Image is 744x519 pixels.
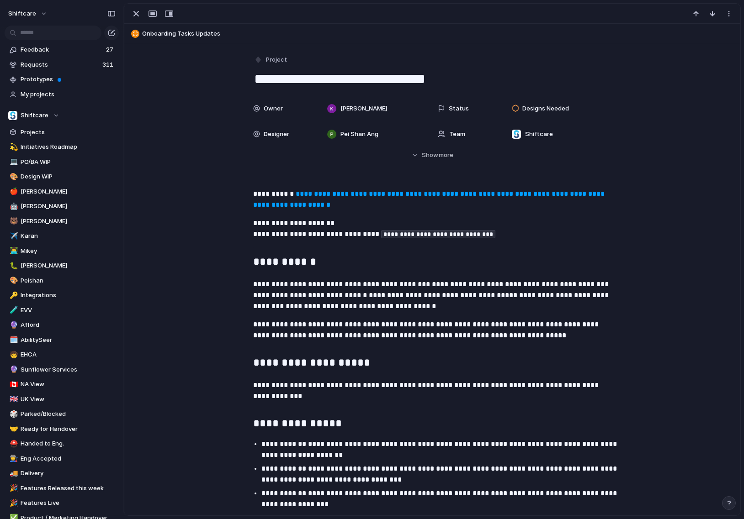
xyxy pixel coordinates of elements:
span: Shiftcare [21,111,48,120]
a: 🐛[PERSON_NAME] [5,259,119,273]
div: 💫 [10,142,16,152]
button: 🐛 [8,261,17,270]
button: Shiftcare [5,109,119,122]
div: 🐻[PERSON_NAME] [5,215,119,228]
span: 27 [106,45,115,54]
span: Designs Needed [522,104,569,113]
div: 🧒 [10,350,16,360]
span: Owner [264,104,283,113]
div: 🎉Features Live [5,496,119,510]
button: Onboarding Tasks Updates [128,26,736,41]
button: shiftcare [4,6,52,21]
span: Initiatives Roadmap [21,142,116,152]
span: Onboarding Tasks Updates [142,29,736,38]
span: Peishan [21,276,116,285]
span: Handed to Eng. [21,439,116,448]
span: Integrations [21,291,116,300]
button: Showmore [253,147,611,163]
div: 🤝 [10,424,16,434]
button: 🎉 [8,484,17,493]
div: 🚚 [10,468,16,479]
span: Features Released this week [21,484,116,493]
span: Status [449,104,469,113]
span: Requests [21,60,100,69]
a: 🤖[PERSON_NAME] [5,199,119,213]
span: [PERSON_NAME] [340,104,387,113]
span: [PERSON_NAME] [21,202,116,211]
span: Shiftcare [525,130,553,139]
button: 🧒 [8,350,17,359]
div: 🧒EHCA [5,348,119,362]
a: Requests311 [5,58,119,72]
button: 🧪 [8,306,17,315]
a: 🇨🇦NA View [5,377,119,391]
div: 🚚Delivery [5,467,119,480]
button: 🇬🇧 [8,395,17,404]
span: AbilitySeer [21,336,116,345]
span: Parked/Blocked [21,409,116,419]
span: [PERSON_NAME] [21,187,116,196]
div: 🇬🇧UK View [5,393,119,406]
a: 🎉Features Released this week [5,482,119,495]
div: 🤖 [10,201,16,212]
div: 🎉 [10,498,16,509]
div: 🍎[PERSON_NAME] [5,185,119,199]
button: 🔮 [8,320,17,330]
button: ✈️ [8,231,17,241]
span: [PERSON_NAME] [21,261,116,270]
span: NA View [21,380,116,389]
span: EVV [21,306,116,315]
a: 💻PO/BA WIP [5,155,119,169]
a: 👨‍💻Mikey [5,244,119,258]
a: 🔑Integrations [5,288,119,302]
div: 🔮 [10,320,16,330]
button: 🎨 [8,172,17,181]
button: 🤖 [8,202,17,211]
div: 👨‍🏭Eng Accepted [5,452,119,466]
span: more [439,151,453,160]
span: Karan [21,231,116,241]
span: Delivery [21,469,116,478]
div: 🗓️ [10,335,16,345]
button: 🎉 [8,498,17,508]
button: 🔮 [8,365,17,374]
a: 🎨Peishan [5,274,119,288]
span: Show [422,151,438,160]
div: 🔑 [10,290,16,301]
a: 🎲Parked/Blocked [5,407,119,421]
button: ⛑️ [8,439,17,448]
span: Pei Shan Ang [340,130,378,139]
span: EHCA [21,350,116,359]
div: 🎨Design WIP [5,170,119,183]
span: Prototypes [21,75,116,84]
div: 🎨 [10,172,16,182]
a: 🗓️AbilitySeer [5,333,119,347]
a: 💫Initiatives Roadmap [5,140,119,154]
span: Afford [21,320,116,330]
span: Mikey [21,246,116,256]
button: 🐻 [8,217,17,226]
span: Feedback [21,45,103,54]
div: 🐻 [10,216,16,226]
a: ✈️Karan [5,229,119,243]
div: 🔮Sunflower Services [5,363,119,377]
span: Sunflower Services [21,365,116,374]
span: Designer [264,130,289,139]
div: 🎨 [10,275,16,286]
button: 🎲 [8,409,17,419]
span: UK View [21,395,116,404]
div: 🔮Afford [5,318,119,332]
span: Project [266,55,287,64]
div: ✈️ [10,231,16,241]
button: 👨‍💻 [8,246,17,256]
a: Projects [5,126,119,139]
